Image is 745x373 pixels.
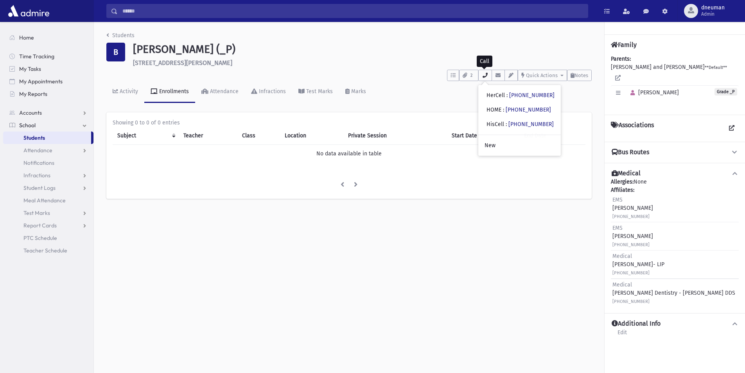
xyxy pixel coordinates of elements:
[612,242,650,247] small: [PHONE_NUMBER]
[3,132,91,144] a: Students
[23,247,67,254] span: Teacher Schedule
[627,89,679,96] span: [PERSON_NAME]
[158,88,189,95] div: Enrollments
[506,106,551,113] a: [PHONE_NUMBER]
[612,320,661,328] h4: Additional Info
[506,92,508,99] span: :
[486,91,555,99] div: HerCell
[3,106,93,119] a: Accounts
[486,106,551,114] div: HOME
[612,270,650,276] small: [PHONE_NUMBER]
[612,196,653,220] div: [PERSON_NAME]
[508,121,554,128] a: [PHONE_NUMBER]
[714,88,737,96] span: Grade _P
[106,31,135,43] nav: breadcrumb
[3,182,93,194] a: Student Logs
[611,121,654,135] h4: Associations
[245,81,292,103] a: Infractions
[3,219,93,232] a: Report Cards
[19,65,41,72] span: My Tasks
[280,127,344,145] th: Location
[486,120,554,128] div: HisCell
[19,78,63,85] span: My Appointments
[19,34,34,41] span: Home
[725,121,739,135] a: View all Associations
[3,75,93,88] a: My Appointments
[19,53,54,60] span: Time Tracking
[459,70,478,81] button: 2
[485,121,486,128] strong: •
[611,320,739,328] button: Additional Info
[612,253,632,259] span: Medical
[612,225,623,231] span: EMS
[3,119,93,132] a: School
[343,127,447,145] th: Private Session
[526,72,558,78] span: Quick Actions
[208,88,239,95] div: Attendance
[179,127,238,145] th: Teacher
[611,56,631,62] b: Parents:
[113,127,179,145] th: Subject
[3,31,93,44] a: Home
[6,3,51,19] img: AdmirePro
[118,88,138,95] div: Activity
[23,172,50,179] span: Infractions
[612,169,641,178] h4: Medical
[611,148,739,157] button: Bus Routes
[23,134,45,141] span: Students
[113,119,585,127] div: Showing 0 to 0 of 0 entries
[19,90,47,97] span: My Reports
[23,209,50,216] span: Test Marks
[611,169,739,178] button: Medical
[617,328,627,342] a: Edit
[3,207,93,219] a: Test Marks
[701,5,725,11] span: dneuman
[503,106,504,113] span: :
[478,138,561,153] a: New
[305,88,333,95] div: Test Marks
[19,122,36,129] span: School
[485,106,486,113] strong: •
[106,81,144,103] a: Activity
[3,244,93,257] a: Teacher Schedule
[612,196,623,203] span: EMS
[612,281,735,305] div: [PERSON_NAME] Dentistry - [PERSON_NAME] DDS
[3,157,93,169] a: Notifications
[23,159,54,166] span: Notifications
[485,92,486,99] strong: •
[509,92,555,99] a: [PHONE_NUMBER]
[611,41,637,49] h4: Family
[23,222,57,229] span: Report Cards
[118,4,588,18] input: Search
[447,127,519,145] th: Start Date
[611,55,739,108] div: [PERSON_NAME] and [PERSON_NAME]
[106,43,125,61] div: B
[612,299,650,304] small: [PHONE_NUMBER]
[506,121,507,128] span: :
[3,194,93,207] a: Meal Attendance
[611,178,634,185] b: Allergies:
[3,88,93,100] a: My Reports
[612,214,650,219] small: [PHONE_NUMBER]
[611,187,634,193] b: Affiliates:
[3,63,93,75] a: My Tasks
[23,184,56,191] span: Student Logs
[133,59,592,67] h6: [STREET_ADDRESS][PERSON_NAME]
[574,72,588,78] span: Notes
[339,81,372,103] a: Marks
[23,197,66,204] span: Meal Attendance
[612,148,649,157] h4: Bus Routes
[144,81,195,103] a: Enrollments
[477,56,492,67] div: Call
[237,127,280,145] th: Class
[113,144,585,162] td: No data available in table
[3,232,93,244] a: PTC Schedule
[3,50,93,63] a: Time Tracking
[3,144,93,157] a: Attendance
[612,224,653,249] div: [PERSON_NAME]
[468,72,475,79] span: 2
[292,81,339,103] a: Test Marks
[133,43,592,56] h1: [PERSON_NAME] (_P)
[567,70,592,81] button: Notes
[23,234,57,241] span: PTC Schedule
